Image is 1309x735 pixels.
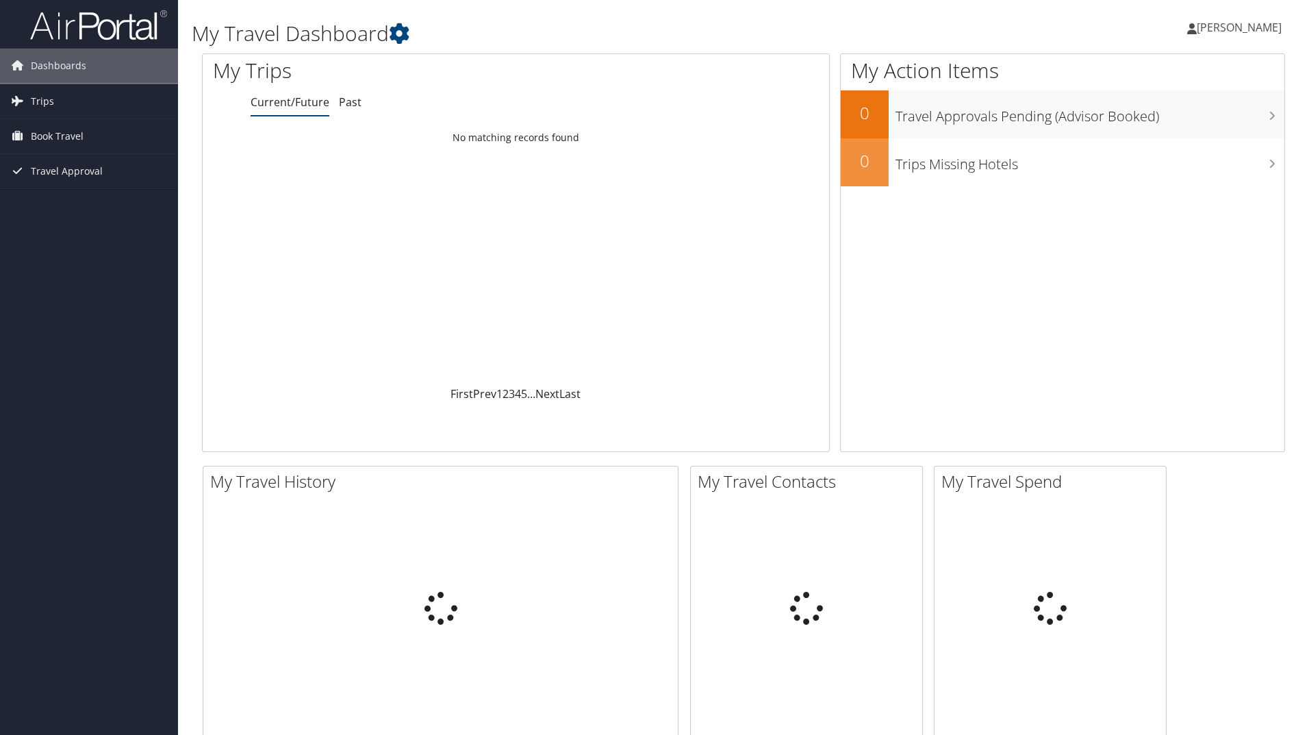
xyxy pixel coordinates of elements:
[698,470,922,493] h2: My Travel Contacts
[31,49,86,83] span: Dashboards
[841,90,1284,138] a: 0Travel Approvals Pending (Advisor Booked)
[203,125,829,150] td: No matching records found
[192,19,928,48] h1: My Travel Dashboard
[841,101,889,125] h2: 0
[895,100,1284,126] h3: Travel Approvals Pending (Advisor Booked)
[509,386,515,401] a: 3
[1187,7,1295,48] a: [PERSON_NAME]
[1197,20,1282,35] span: [PERSON_NAME]
[496,386,503,401] a: 1
[251,95,329,110] a: Current/Future
[535,386,559,401] a: Next
[339,95,361,110] a: Past
[515,386,521,401] a: 4
[841,138,1284,186] a: 0Trips Missing Hotels
[31,154,103,188] span: Travel Approval
[210,470,678,493] h2: My Travel History
[31,119,84,153] span: Book Travel
[841,56,1284,85] h1: My Action Items
[521,386,527,401] a: 5
[895,148,1284,174] h3: Trips Missing Hotels
[941,470,1166,493] h2: My Travel Spend
[473,386,496,401] a: Prev
[213,56,558,85] h1: My Trips
[503,386,509,401] a: 2
[559,386,581,401] a: Last
[450,386,473,401] a: First
[841,149,889,173] h2: 0
[527,386,535,401] span: …
[30,9,167,41] img: airportal-logo.png
[31,84,54,119] span: Trips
